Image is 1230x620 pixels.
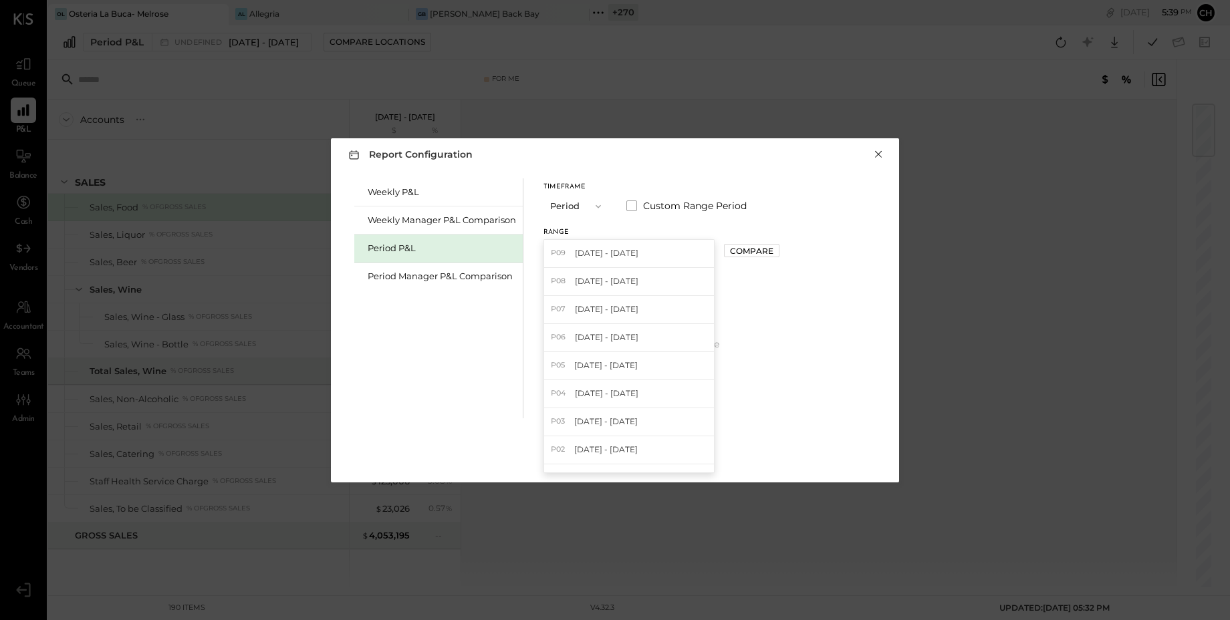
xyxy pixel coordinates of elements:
span: P02 [551,444,569,455]
h3: Report Configuration [346,146,473,163]
span: P06 [551,332,570,343]
span: [DATE] - [DATE] [575,275,638,287]
span: Custom Range Period [643,199,747,212]
span: [DATE] - [DATE] [574,444,638,455]
span: P08 [551,276,570,287]
span: [DATE] - [DATE] [573,472,636,483]
span: P07 [551,304,570,315]
div: Compare [730,245,773,257]
div: Timeframe [543,184,610,190]
span: P05 [551,360,569,371]
span: [DATE] - [DATE] [575,331,638,343]
span: [DATE] - [DATE] [574,359,638,371]
span: [DATE] - [DATE] [575,387,638,399]
div: Range [543,229,715,236]
span: [DATE] - [DATE] [574,416,638,427]
div: Weekly Manager P&L Comparison [368,214,516,226]
button: × [872,148,884,161]
span: P09 [551,248,570,259]
button: Period [543,194,610,218]
span: P04 [551,388,570,399]
div: Period P&L [368,242,516,255]
button: Compare [724,244,779,257]
span: [DATE] - [DATE] [575,303,638,315]
span: P03 [551,416,569,427]
div: Period Manager P&L Comparison [368,270,516,283]
div: Weekly P&L [368,186,516,198]
span: [DATE] - [DATE] [575,247,638,259]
